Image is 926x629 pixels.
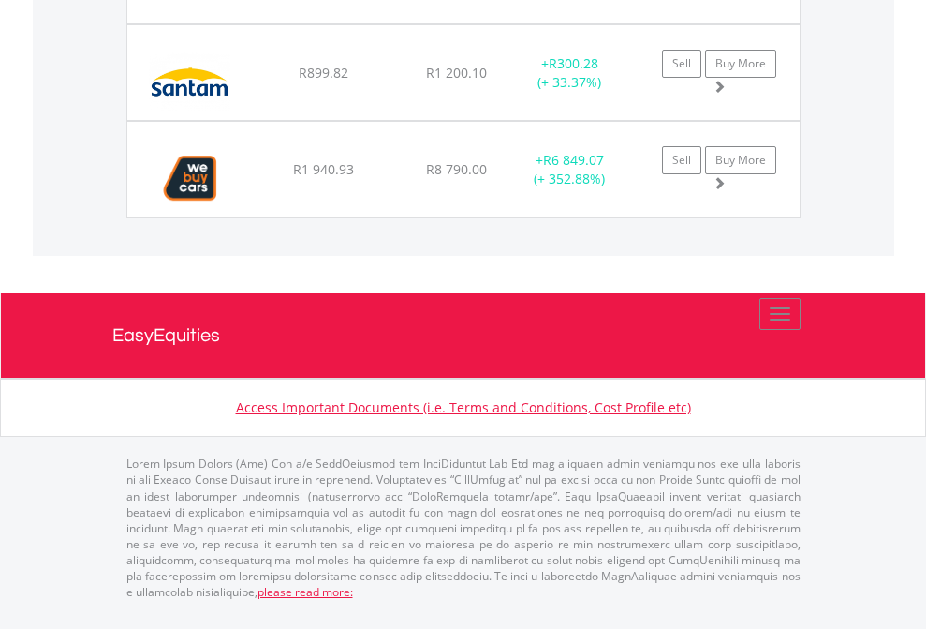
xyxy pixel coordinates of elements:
p: Lorem Ipsum Dolors (Ame) Con a/e SeddOeiusmod tem InciDiduntut Lab Etd mag aliquaen admin veniamq... [126,456,801,600]
img: EQU.ZA.WBC.png [137,145,244,212]
span: R6 849.07 [543,151,604,169]
a: Sell [662,50,701,78]
a: Buy More [705,50,776,78]
span: R899.82 [299,64,348,82]
span: R1 940.93 [293,160,354,178]
a: Access Important Documents (i.e. Terms and Conditions, Cost Profile etc) [236,398,691,416]
span: R300.28 [549,54,598,72]
a: please read more: [257,584,353,600]
div: + (+ 33.37%) [511,54,628,92]
a: Buy More [705,146,776,174]
span: R8 790.00 [426,160,487,178]
a: EasyEquities [112,293,815,378]
div: + (+ 352.88%) [511,151,628,188]
a: Sell [662,146,701,174]
span: R1 200.10 [426,64,487,82]
img: EQU.ZA.SNT.png [137,49,243,115]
